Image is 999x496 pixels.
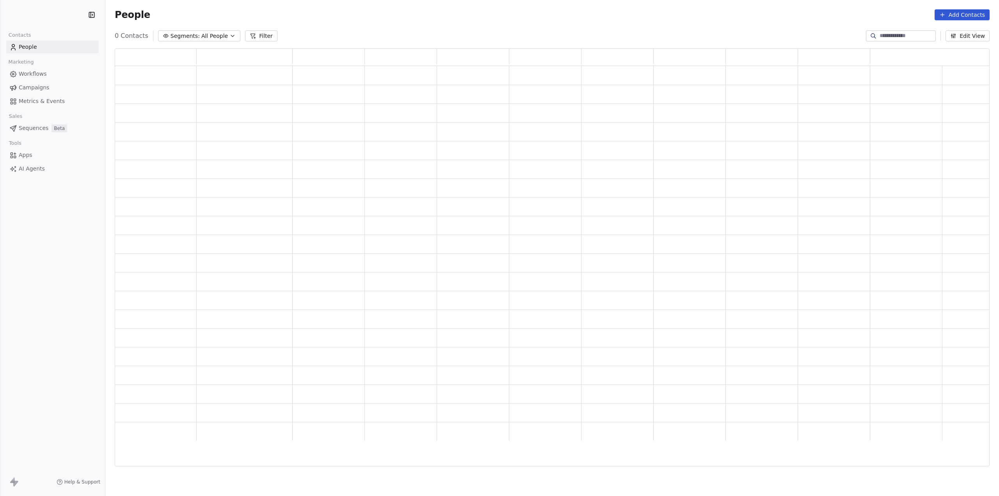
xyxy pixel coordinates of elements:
span: Campaigns [19,84,49,92]
a: People [6,41,99,53]
span: People [19,43,37,51]
a: Metrics & Events [6,95,99,108]
span: Segments: [171,32,200,40]
span: Marketing [5,56,37,68]
span: Tools [5,137,25,149]
span: Help & Support [64,479,100,485]
a: SequencesBeta [6,122,99,135]
span: Sequences [19,124,48,132]
span: Beta [52,124,67,132]
span: All People [201,32,228,40]
a: Apps [6,149,99,162]
span: 0 Contacts [115,31,148,41]
span: Contacts [5,29,34,41]
span: Sales [5,110,26,122]
span: Metrics & Events [19,97,65,105]
a: Help & Support [57,479,100,485]
div: grid [115,66,990,467]
button: Filter [245,30,277,41]
span: People [115,9,150,21]
button: Add Contacts [935,9,990,20]
span: AI Agents [19,165,45,173]
button: Edit View [946,30,990,41]
a: AI Agents [6,162,99,175]
span: Workflows [19,70,47,78]
a: Workflows [6,68,99,80]
span: Apps [19,151,32,159]
a: Campaigns [6,81,99,94]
